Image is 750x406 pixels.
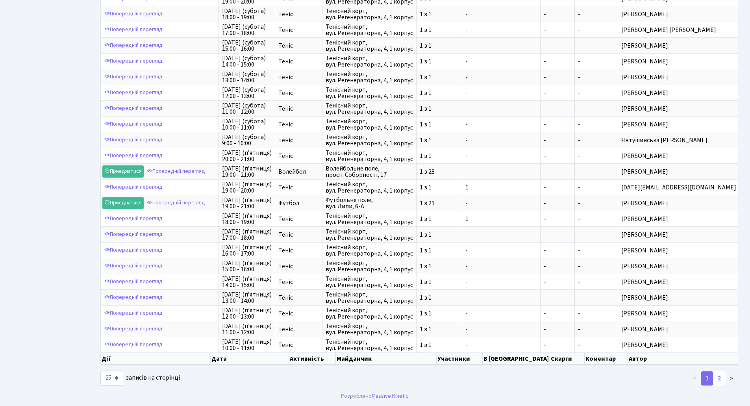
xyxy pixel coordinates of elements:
span: Теніс [278,216,319,222]
span: Тенісний корт, вул. Регенераторна, 4, 1 корпус [326,39,413,52]
span: [DATE] (субота) 11:00 - 12:00 [222,102,272,115]
span: 1 з 1 [420,58,459,65]
span: Тенісний корт, вул. Регенераторна, 4, 1 корпус [326,24,413,36]
span: - [465,43,537,49]
span: - [544,169,571,175]
span: [PERSON_NAME] [621,295,736,301]
span: 1 [465,216,537,222]
span: [DATE] (субота) 12:00 - 13:00 [222,87,272,99]
span: [DATE] (п’ятниця) 13:00 - 14:00 [222,291,272,304]
span: [PERSON_NAME] [621,58,736,65]
span: Тенісний корт, вул. Регенераторна, 4, 1 корпус [326,102,413,115]
a: Приєднатися [102,165,144,178]
span: - [578,57,580,66]
span: [PERSON_NAME] [621,153,736,159]
span: [DATE] (субота) 9:00 - 10:00 [222,134,272,146]
span: Теніс [278,137,319,143]
span: Футбол [278,200,319,206]
span: [DATE] (субота) 10:00 - 11:00 [222,118,272,131]
span: 1 [465,184,537,191]
span: - [578,262,580,271]
span: [PERSON_NAME] [621,279,736,285]
span: [PERSON_NAME] [621,216,736,222]
span: [PERSON_NAME] [621,90,736,96]
span: - [578,215,580,223]
span: [PERSON_NAME] [621,169,736,175]
span: [PERSON_NAME] [621,74,736,80]
span: - [465,11,537,17]
span: - [465,90,537,96]
span: [DATE] (п’ятниця) 19:00 - 21:00 [222,165,272,178]
span: - [544,121,571,128]
a: Приєднатися [102,197,144,209]
span: - [465,310,537,317]
span: - [544,153,571,159]
span: - [544,247,571,254]
a: Попередній перегляд [102,8,165,20]
span: - [578,41,580,50]
span: Теніс [278,247,319,254]
span: Тенісний корт, вул. Регенераторна, 4, 1 корпус [326,213,413,225]
span: [PERSON_NAME] [621,263,736,269]
span: [PERSON_NAME] [621,342,736,348]
span: Тенісний корт, вул. Регенераторна, 4, 1 корпус [326,228,413,241]
span: - [578,246,580,255]
span: - [578,309,580,318]
span: Теніс [278,232,319,238]
span: - [544,137,571,143]
span: - [465,74,537,80]
span: - [544,216,571,222]
span: - [465,232,537,238]
a: Попередній перегляд [102,87,165,99]
span: - [578,73,580,82]
span: - [578,136,580,145]
span: Теніс [278,310,319,317]
span: [PERSON_NAME] [621,121,736,128]
span: Футбольне поле, вул. Липи, 6-А [326,197,413,209]
span: - [578,10,580,19]
span: 1 з 21 [420,200,459,206]
span: [PERSON_NAME] [621,106,736,112]
span: Тенісний корт, вул. Регенераторна, 4, 1 корпус [326,307,413,320]
span: Тенісний корт, вул. Регенераторна, 4, 1 корпус [326,134,413,146]
span: - [544,232,571,238]
a: Попередній перегляд [102,213,165,225]
span: 1 з 1 [420,342,459,348]
span: [DATE] (субота) 14:00 - 15:00 [222,55,272,68]
span: [PERSON_NAME] [PERSON_NAME] [621,27,736,33]
span: [PERSON_NAME] [621,326,736,332]
th: Скарги [550,353,585,365]
span: - [465,342,537,348]
span: - [465,106,537,112]
span: 1 з 1 [420,11,459,17]
a: Попередній перегляд [102,323,165,335]
span: Тенісний корт, вул. Регенераторна, 4, 1 корпус [326,71,413,83]
span: Тенісний корт, вул. Регенераторна, 4, 1 корпус [326,260,413,273]
span: - [578,152,580,160]
a: Попередній перегляд [102,228,165,241]
span: Явтушинська [PERSON_NAME] [621,137,736,143]
span: Теніс [278,43,319,49]
span: [PERSON_NAME] [621,200,736,206]
span: - [465,200,537,206]
a: Попередній перегляд [102,276,165,288]
a: Попередній перегляд [102,307,165,319]
span: [PERSON_NAME] [621,43,736,49]
span: Тенісний корт, вул. Регенераторна, 4, 1 корпус [326,118,413,131]
span: - [544,58,571,65]
span: [DATE][EMAIL_ADDRESS][DOMAIN_NAME] [621,184,736,191]
span: - [544,74,571,80]
span: - [465,153,537,159]
span: [DATE] (п’ятниця) 15:00 - 16:00 [222,260,272,273]
span: 1 з 1 [420,184,459,191]
a: > [725,371,738,386]
select: записів на сторінці [100,371,123,386]
span: - [578,293,580,302]
span: - [578,325,580,334]
a: Попередній перегляд [102,55,165,67]
span: Теніс [278,11,319,17]
span: - [578,183,580,192]
a: Попередній перегляд [102,24,165,36]
a: Попередній перегляд [102,150,165,162]
span: - [544,27,571,33]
